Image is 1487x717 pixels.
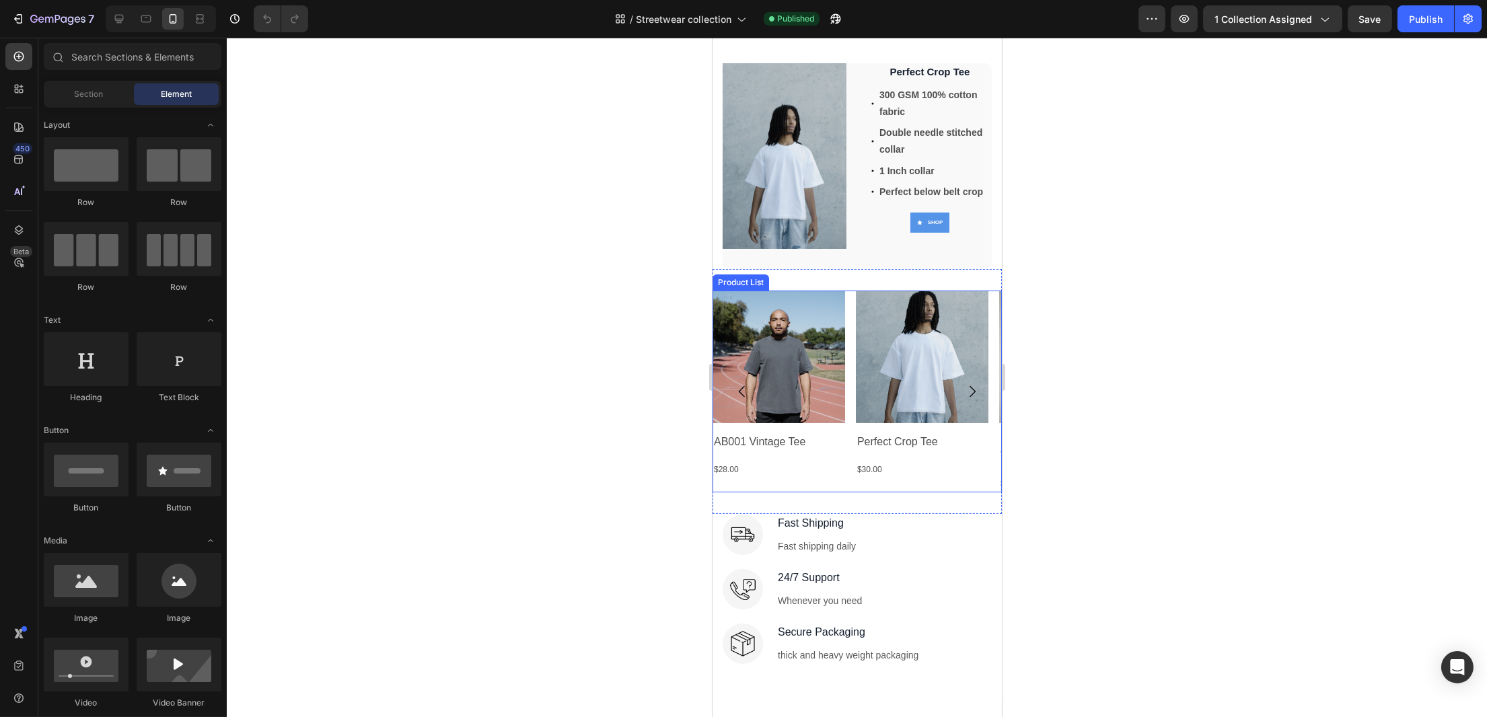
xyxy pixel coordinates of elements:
span: Toggle open [200,114,221,136]
div: Open Intercom Messenger [1441,651,1474,683]
input: Search Sections & Elements [44,43,221,70]
div: Image [137,612,221,624]
button: 7 [5,5,100,32]
div: Heading [44,391,129,404]
span: Button [44,424,69,437]
span: Published [777,13,814,25]
div: Undo/Redo [254,5,308,32]
span: Save [1359,13,1381,25]
h2: Destroyed Thermal Sleeve T Shirt [287,396,419,427]
p: Fast shipping daily [65,502,143,516]
button: 1 collection assigned [1203,5,1342,32]
img: Alt Image [10,531,50,572]
p: Fast Shipping [65,478,143,494]
p: thick and heavy weight packaging [65,611,206,625]
p: 24/7 Support [65,532,149,548]
div: Button [137,502,221,514]
div: Button [44,502,129,514]
div: Product List [3,239,54,251]
div: Video [44,697,129,709]
p: 7 [88,11,94,27]
span: Streetwear collection [636,12,731,26]
img: Alt Image [10,586,50,626]
button: Save [1348,5,1392,32]
p: Secure Packaging [65,587,206,603]
div: Row [137,196,221,209]
div: Publish [1409,12,1443,26]
button: Publish [1398,5,1454,32]
div: Row [137,281,221,293]
iframe: Design area [713,38,1002,717]
span: Layout [44,119,70,131]
span: Toggle open [200,420,221,441]
div: Image [44,612,129,624]
img: Alt Image [10,477,50,517]
div: Beta [10,246,32,257]
div: Text Block [137,391,221,404]
span: Toggle open [200,309,221,331]
div: Row [44,196,129,209]
span: Section [75,88,104,100]
span: / [630,12,633,26]
div: Row [44,281,129,293]
span: Media [44,535,67,547]
div: $36.00 [287,438,419,455]
div: Video Banner [137,697,221,709]
p: Whenever you need [65,556,149,570]
span: Text [44,314,61,326]
span: Element [161,88,192,100]
span: 1 collection assigned [1214,12,1312,26]
a: Destroyed Thermal Sleeve T Shirt [287,253,419,385]
div: 450 [13,143,32,154]
button: Carousel Next Arrow [241,335,279,373]
span: Toggle open [200,530,221,552]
